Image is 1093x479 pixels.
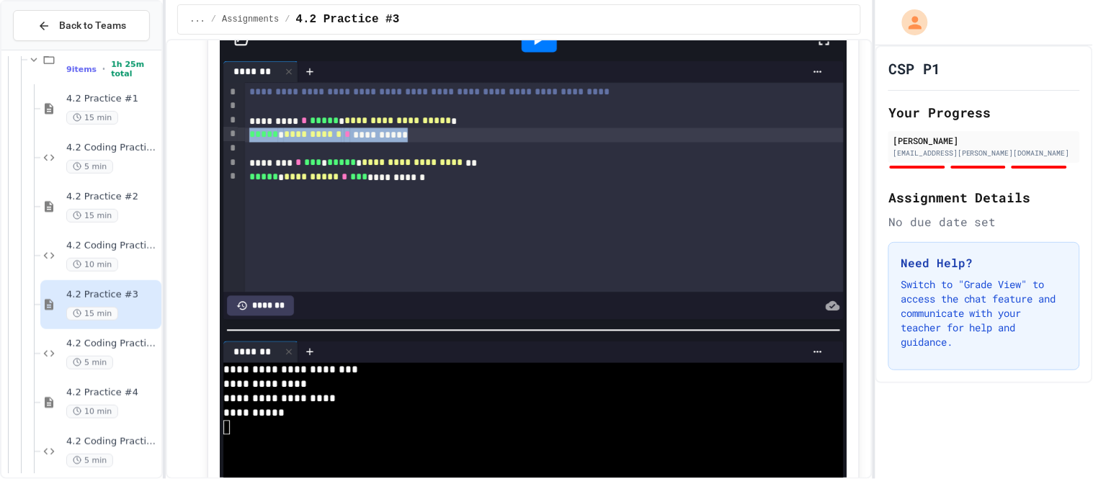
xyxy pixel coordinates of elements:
span: 5 min [66,454,113,467]
span: 15 min [66,111,118,125]
span: 4.2 Practice #4 [66,387,159,399]
span: 4.2 Coding Practice #3 [66,338,159,350]
div: No due date set [888,213,1080,230]
span: 10 min [66,405,118,418]
p: Switch to "Grade View" to access the chat feature and communicate with your teacher for help and ... [901,277,1068,349]
span: / [211,14,216,25]
span: 5 min [66,160,113,174]
h2: Your Progress [888,102,1080,122]
span: 10 min [66,258,118,272]
span: 4.2 Coding Practice #4 [66,436,159,448]
span: Assignments [222,14,279,25]
span: 4.2 Practice #2 [66,191,159,203]
span: 4.2 Coding Practice #2 [66,240,159,252]
h2: Assignment Details [888,187,1080,207]
span: 15 min [66,307,118,321]
span: ... [189,14,205,25]
button: Back to Teams [13,10,150,41]
div: [EMAIL_ADDRESS][PERSON_NAME][DOMAIN_NAME] [893,148,1076,158]
div: My Account [887,6,932,39]
span: / [285,14,290,25]
span: 4.2 Coding Practice #1 [66,142,159,154]
span: Back to Teams [59,18,126,33]
span: 15 min [66,209,118,223]
span: 9 items [66,65,97,74]
span: 4.2 Practice #3 [66,289,159,301]
span: • [102,63,105,75]
h1: CSP P1 [888,58,940,79]
span: 4.2 Practice #1 [66,93,159,105]
span: 4.2 Practice #3 [296,11,400,28]
div: [PERSON_NAME] [893,134,1076,147]
h3: Need Help? [901,254,1068,272]
span: 1h 25m total [111,60,159,79]
span: 5 min [66,356,113,370]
